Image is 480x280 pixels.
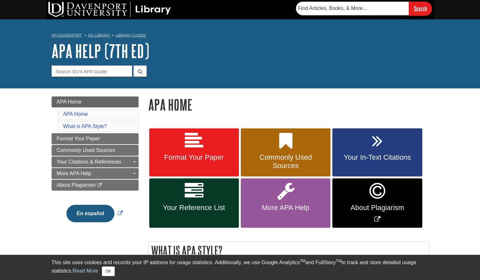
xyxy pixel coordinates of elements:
span: About Plagiarism [57,182,96,188]
a: Format Your Paper [52,133,139,144]
button: En español [66,205,114,222]
span: About Plagiarism [337,204,417,212]
a: More APA Help [52,168,139,179]
span: Your Citations & References [57,159,121,165]
span: APA Home [57,99,82,105]
span: Your In-Text Citations [337,153,417,162]
span: Format Your Paper [57,136,100,141]
span: Commonly Used Sources [246,153,326,170]
a: Format Your Paper [149,128,239,177]
a: My Davenport [52,33,82,38]
a: Link opens in new window [332,178,422,228]
h1: APA Home [148,96,429,113]
a: DU Library [88,33,110,37]
a: Link opens in new window [65,211,124,216]
div: This site uses cookies and records your IP address for usage statistics. Additionally, we use Goo... [52,259,429,276]
input: Search [409,2,432,15]
img: DU Library [48,2,171,17]
nav: breadcrumb [52,31,429,41]
a: APA Home [52,96,139,107]
a: APA Help (7th Ed) [52,41,149,61]
span: More APA Help [57,171,91,176]
a: Library Guides [115,33,146,37]
h2: What is APA Style? [149,242,428,259]
sup: TM [336,259,341,263]
span: Your Reference List [154,204,234,212]
input: Find Articles, Books, & More... [296,2,409,15]
a: Commonly Used Sources [241,128,330,177]
a: What is APA Style? [63,124,107,129]
form: Searches DU Library's articles, books, and more [296,2,432,15]
sup: TM [300,259,305,263]
a: Your Citations & References [52,156,139,167]
a: Your In-Text Citations [332,128,422,177]
i: This link opens in a new window [97,183,103,187]
a: Commonly Used Sources [52,145,139,156]
a: APA Home [63,111,88,117]
a: Read More [73,268,98,274]
a: Your Reference List [149,178,239,228]
button: Close [102,266,114,276]
a: About Plagiarism [52,180,139,191]
a: More APA Help [241,178,330,228]
span: More APA Help [246,204,326,212]
div: Guide Page Menu [52,96,139,233]
span: Commonly Used Sources [57,147,115,153]
input: Search DU's APA Guide [52,65,132,77]
span: Format Your Paper [154,153,234,162]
